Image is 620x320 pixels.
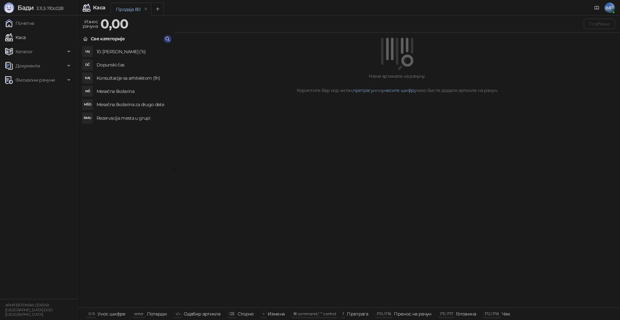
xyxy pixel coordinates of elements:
[175,311,181,316] span: ↑/↓
[97,99,169,110] h4: Mesečna školarina za drugo dete
[82,60,93,70] div: DČ
[91,35,125,42] div: Све категорије
[15,74,55,86] span: Фискални рачуни
[82,46,93,57] div: 1А(
[268,310,284,318] div: Измена
[82,113,93,123] div: RMU
[440,311,453,316] span: F11 / F17
[394,310,431,318] div: Пренос на рачун
[263,311,264,316] span: +
[592,3,602,13] a: Документација
[116,6,140,13] div: Продаја 80
[347,310,368,318] div: Претрага
[97,113,169,123] h4: Rezervacija mesta u grupi
[15,45,33,58] span: Каталог
[98,310,126,318] div: Унос шифре
[82,99,93,110] div: MŠD
[97,60,169,70] h4: Dopunski čas
[604,3,615,13] span: MP
[5,17,34,30] a: Почетна
[93,5,105,10] div: Каса
[34,5,63,11] span: 3.11.3-710c028
[81,17,99,30] div: Износ рачуна
[82,86,93,96] div: MŠ
[456,310,476,318] div: Готовина
[5,303,53,317] small: ARHITEKTONSKI CENTAR [GEOGRAPHIC_DATA] DOO [GEOGRAPHIC_DATA]
[377,311,391,316] span: F10 / F16
[343,311,344,316] span: f
[142,6,150,12] button: remove
[151,3,164,15] button: Add tab
[100,16,128,32] strong: 0,00
[4,3,14,13] img: Logo
[88,311,94,316] span: 0-9
[15,59,40,72] span: Документи
[97,86,169,96] h4: Mesečna školarina
[97,46,169,57] h4: 10: [PERSON_NAME] (Ђ)
[78,45,174,307] div: grid
[97,73,169,83] h4: Konsultacije sa arhitektom (1h)
[17,4,34,12] span: Бади
[293,311,336,316] span: ⌘ command / ⌃ control
[485,311,499,316] span: F12 / F18
[502,310,510,318] div: Чек
[229,311,234,316] span: ⌫
[82,73,93,83] div: KA(
[134,311,144,316] span: enter
[382,87,417,93] a: унесите шифру
[584,19,615,29] button: Плаћање
[147,310,167,318] div: Потврди
[5,31,26,44] a: Каса
[353,87,373,93] a: претрагу
[182,73,612,94] div: Нема артикала на рачуну. Користите бар код читач, или како бисте додали артикле на рачун.
[238,310,254,318] div: Сторно
[184,310,220,318] div: Одабир артикла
